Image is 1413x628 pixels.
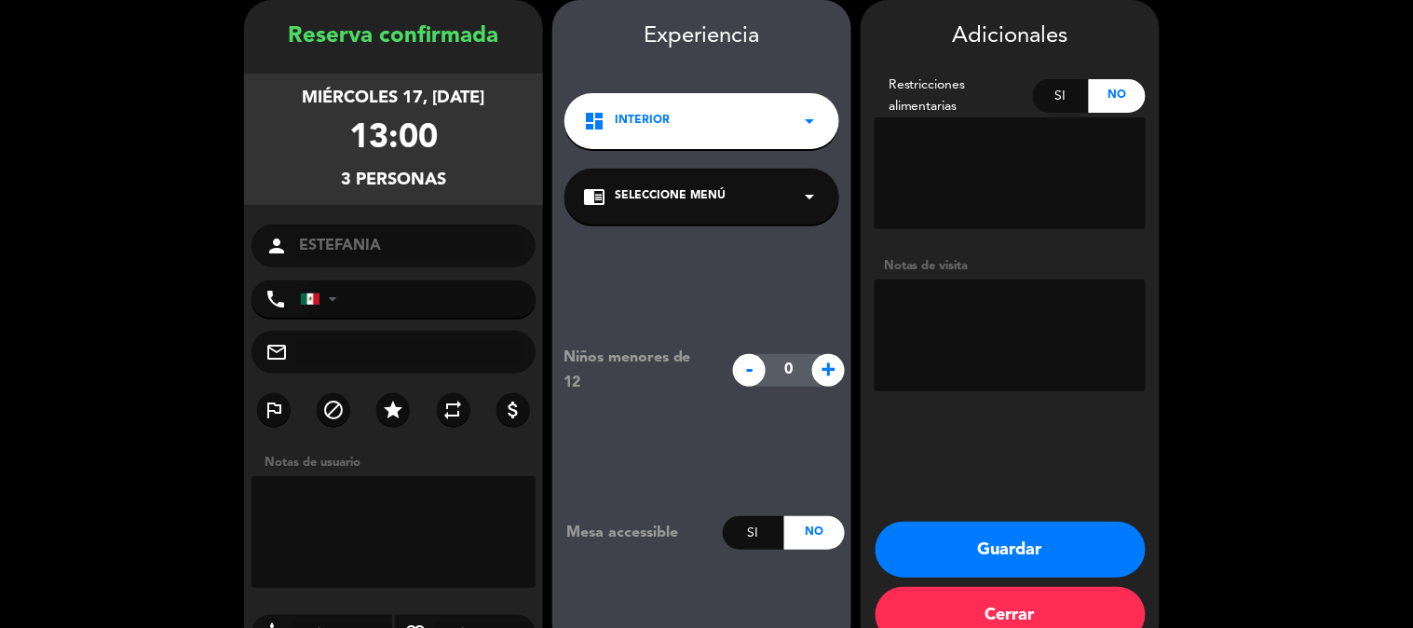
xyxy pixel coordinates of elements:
[784,516,845,550] div: No
[442,399,465,421] i: repeat
[265,235,288,257] i: person
[349,112,438,167] div: 13:00
[615,112,670,130] span: Interior
[583,110,605,132] i: dashboard
[875,75,1033,117] div: Restricciones alimentarias
[341,167,446,194] div: 3 personas
[876,522,1146,578] button: Guardar
[244,19,543,55] div: Reserva confirmada
[303,85,485,112] div: miércoles 17, [DATE]
[550,346,724,394] div: Niños menores de 12
[502,399,524,421] i: attach_money
[875,256,1146,276] div: Notas de visita
[255,453,543,472] div: Notas de usuario
[382,399,404,421] i: star
[812,354,845,387] span: +
[798,110,821,132] i: arrow_drop_down
[552,19,851,55] div: Experiencia
[875,19,1146,55] div: Adicionales
[552,521,723,545] div: Mesa accessible
[583,185,605,208] i: chrome_reader_mode
[733,354,766,387] span: -
[265,288,287,310] i: phone
[301,281,344,317] div: Mexico (México): +52
[723,516,783,550] div: Si
[263,399,285,421] i: outlined_flag
[615,187,726,206] span: Seleccione Menú
[322,399,345,421] i: block
[1033,79,1090,113] div: Si
[1089,79,1146,113] div: No
[265,341,288,363] i: mail_outline
[798,185,821,208] i: arrow_drop_down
